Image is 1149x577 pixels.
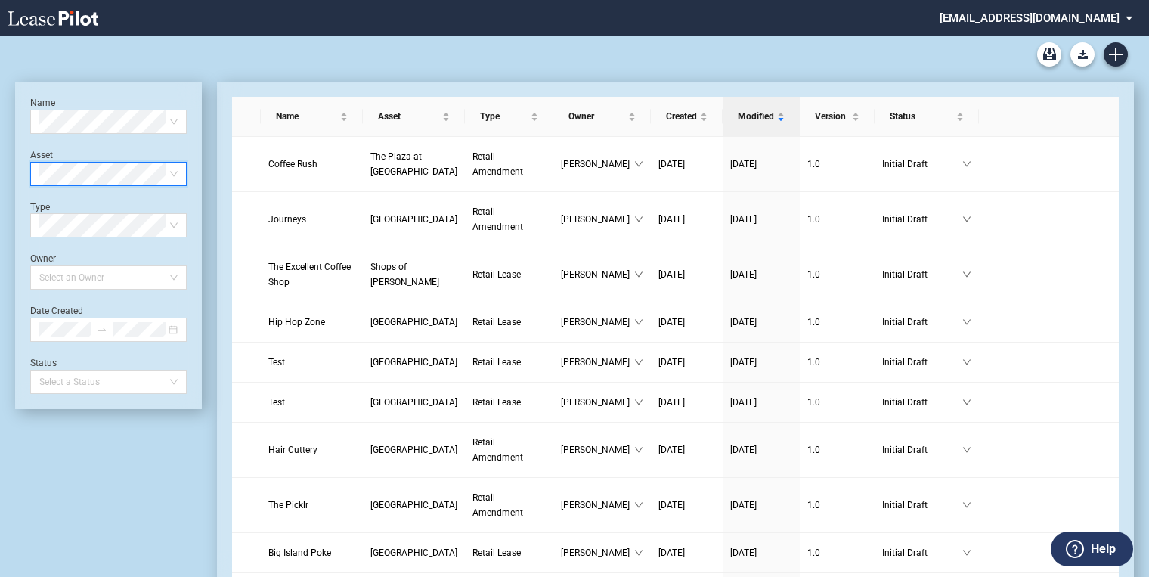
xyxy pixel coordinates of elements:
[268,214,306,225] span: Journeys
[730,498,792,513] a: [DATE]
[268,397,285,408] span: Test
[658,397,685,408] span: [DATE]
[561,498,634,513] span: [PERSON_NAME]
[807,355,867,370] a: 1.0
[807,498,867,513] a: 1.0
[730,500,757,510] span: [DATE]
[1091,539,1116,559] label: Help
[472,397,521,408] span: Retail Lease
[268,315,355,330] a: Hip Hop Zone
[882,442,962,458] span: Initial Draft
[634,215,643,224] span: down
[634,398,643,407] span: down
[962,358,971,367] span: down
[561,212,634,227] span: [PERSON_NAME]
[472,395,546,410] a: Retail Lease
[658,269,685,280] span: [DATE]
[730,442,792,458] a: [DATE]
[882,545,962,560] span: Initial Draft
[738,109,774,124] span: Modified
[370,498,457,513] a: [GEOGRAPHIC_DATA]
[268,445,317,455] span: Hair Cuttery
[730,445,757,455] span: [DATE]
[730,395,792,410] a: [DATE]
[658,445,685,455] span: [DATE]
[465,97,553,137] th: Type
[882,315,962,330] span: Initial Draft
[472,435,546,465] a: Retail Amendment
[561,545,634,560] span: [PERSON_NAME]
[807,357,820,368] span: 1 . 0
[268,317,325,327] span: Hip Hop Zone
[730,214,757,225] span: [DATE]
[370,315,457,330] a: [GEOGRAPHIC_DATA]
[472,490,546,520] a: Retail Amendment
[807,395,867,410] a: 1.0
[807,500,820,510] span: 1 . 0
[634,270,643,279] span: down
[962,318,971,327] span: down
[370,548,457,558] span: Silver Lake Village
[651,97,723,137] th: Created
[807,397,820,408] span: 1 . 0
[658,357,685,368] span: [DATE]
[658,317,685,327] span: [DATE]
[568,109,625,124] span: Owner
[962,398,971,407] span: down
[658,212,715,227] a: [DATE]
[268,355,355,370] a: Test
[807,548,820,558] span: 1 . 0
[658,214,685,225] span: [DATE]
[268,498,355,513] a: The Picklr
[30,358,57,368] label: Status
[268,357,285,368] span: Test
[472,204,546,234] a: Retail Amendment
[472,492,523,518] span: Retail Amendment
[882,355,962,370] span: Initial Draft
[561,395,634,410] span: [PERSON_NAME]
[1051,532,1133,566] button: Help
[480,109,528,124] span: Type
[634,318,643,327] span: down
[472,206,523,232] span: Retail Amendment
[276,109,337,124] span: Name
[882,157,962,172] span: Initial Draft
[658,267,715,282] a: [DATE]
[268,442,355,458] a: Hair Cuttery
[363,97,465,137] th: Asset
[807,317,820,327] span: 1 . 0
[370,397,457,408] span: Bridgepointe Shopping Center
[30,98,55,108] label: Name
[730,397,757,408] span: [DATE]
[658,157,715,172] a: [DATE]
[97,324,107,335] span: swap-right
[370,214,457,225] span: Stones River Town Centre
[30,150,53,160] label: Asset
[658,395,715,410] a: [DATE]
[561,157,634,172] span: [PERSON_NAME]
[882,395,962,410] span: Initial Draft
[370,355,457,370] a: [GEOGRAPHIC_DATA]
[807,157,867,172] a: 1.0
[1070,42,1095,67] button: Download Blank Form
[472,437,523,463] span: Retail Amendment
[658,442,715,458] a: [DATE]
[658,500,685,510] span: [DATE]
[378,109,439,124] span: Asset
[472,355,546,370] a: Retail Lease
[658,315,715,330] a: [DATE]
[30,306,83,316] label: Date Created
[268,548,331,558] span: Big Island Poke
[658,548,685,558] span: [DATE]
[730,212,792,227] a: [DATE]
[1104,42,1128,67] a: Create new document
[723,97,800,137] th: Modified
[962,215,971,224] span: down
[261,97,363,137] th: Name
[268,262,351,287] span: The Excellent Coffee Shop
[730,269,757,280] span: [DATE]
[730,159,757,169] span: [DATE]
[634,501,643,510] span: down
[472,269,521,280] span: Retail Lease
[268,157,355,172] a: Coffee Rush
